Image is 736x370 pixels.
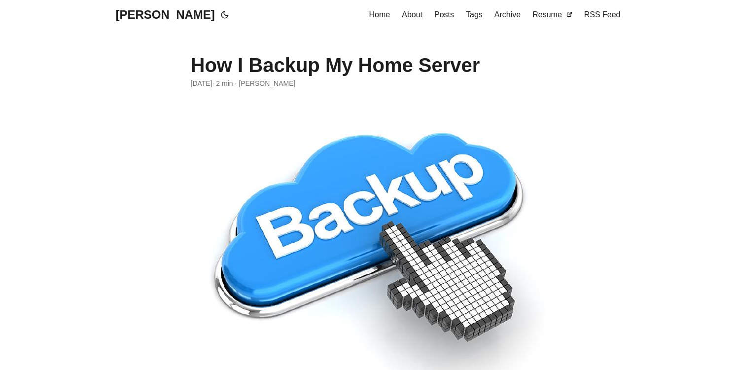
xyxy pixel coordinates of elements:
[466,10,483,19] span: Tags
[191,53,546,77] h1: How I Backup My Home Server
[191,78,212,89] span: 2021-05-02 00:00:00 +0000 UTC
[532,10,562,19] span: Resume
[434,10,454,19] span: Posts
[584,10,621,19] span: RSS Feed
[191,78,546,89] div: · 2 min · [PERSON_NAME]
[494,10,521,19] span: Archive
[369,10,390,19] span: Home
[402,10,422,19] span: About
